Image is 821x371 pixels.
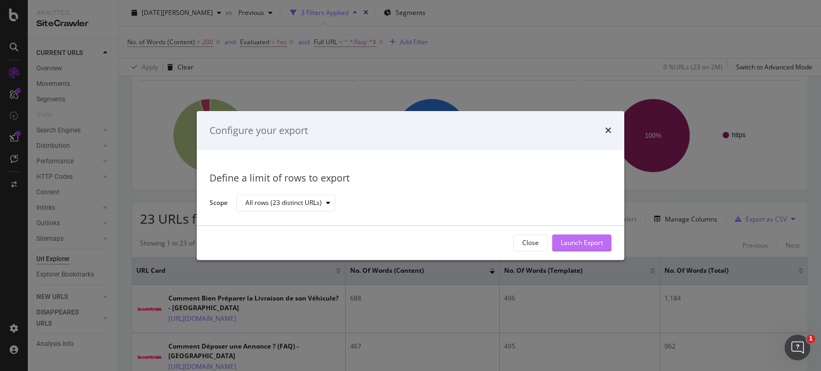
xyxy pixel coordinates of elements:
[210,172,611,186] div: Define a limit of rows to export
[236,195,335,212] button: All rows (23 distinct URLs)
[513,234,548,251] button: Close
[197,111,624,260] div: modal
[522,239,539,248] div: Close
[807,335,815,343] span: 1
[210,198,228,210] label: Scope
[561,239,603,248] div: Launch Export
[605,124,611,138] div: times
[245,200,322,207] div: All rows (23 distinct URLs)
[210,124,308,138] div: Configure your export
[552,234,611,251] button: Launch Export
[785,335,810,360] iframe: Intercom live chat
